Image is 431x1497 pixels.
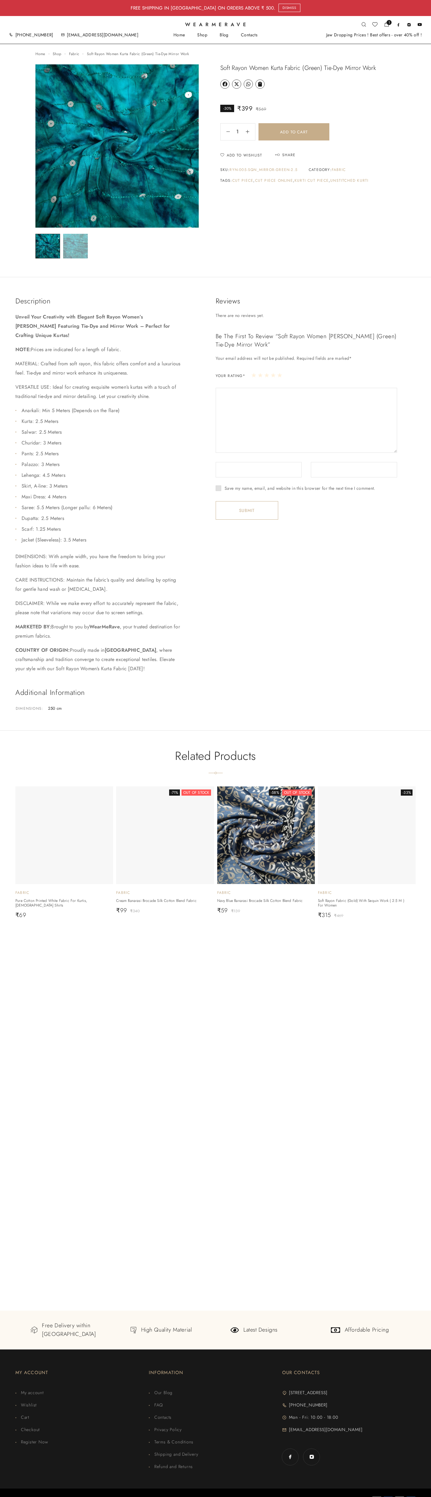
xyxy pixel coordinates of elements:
a: Shipping and Delivery [149,1451,282,1457]
input: Submit [216,501,278,520]
a: Contacts [235,32,264,38]
a: 4 [271,373,277,377]
span: [STREET_ADDRESS] [287,1389,327,1396]
p: Prices are indicated for a length of fabric. [15,345,182,354]
a: Fabric [15,890,29,895]
a: Home [167,32,191,38]
span: Mon - Fri: 10:00 - 18:00 [287,1414,338,1420]
li: Maxi Dress: 4 Meters [22,492,182,501]
span: 469 [334,913,344,919]
a: Fabric [116,890,130,895]
span: ₹ [237,104,241,113]
span: Out of stock [282,789,312,796]
a: [EMAIL_ADDRESS][DOMAIN_NAME] [282,1426,416,1433]
span: -33% [401,789,413,796]
span: ₹ [256,106,258,112]
a: Refund and Returns [149,1463,282,1470]
p: DIMENSIONS: With ample width, you have the freedom to bring your fashion ideas to life with ease. [15,552,182,570]
a: Our Blog [149,1389,282,1396]
span: ₹ [231,908,234,914]
span: 569 [256,106,266,112]
span: FAQ [153,1402,163,1408]
a: Shop [53,51,61,57]
a: cut piece [232,178,254,183]
p: There are no reviews yet. [216,312,397,318]
label: Save my name, email, and website in this browser for the next time I comment. [225,485,375,491]
span: Shipping and Delivery [153,1451,198,1457]
a: [PHONE_NUMBER] [282,1402,416,1408]
a: FAQ [149,1402,282,1408]
li: Jacket (Sleeveless): 3.5 Meters [22,535,182,545]
a: Contacts [149,1414,282,1420]
span: ₹ [334,913,336,919]
th: Dimensions [15,705,48,712]
a: Fabric [69,51,79,57]
a: Register Now [15,1439,149,1445]
a: Dismiss [279,4,300,12]
div: High Quality Material [141,1326,192,1334]
p: Proudly made in , where craftsmanship and tradition converge to create exceptional textiles. Elev... [15,646,182,673]
p: CARE INSTRUCTIONS: Maintain the fabric’s quality and detailing by opting for gentle hand wash or ... [15,575,182,594]
span: Privacy Policy [153,1426,182,1433]
strong: [GEOGRAPHIC_DATA] [105,647,156,654]
span: 399 [237,104,253,113]
a: Terms & Conditions [149,1439,282,1445]
a: 1 [251,373,258,377]
li: Skirt, A-line: 3 Meters [22,481,182,491]
span: ₹ [217,906,221,915]
span: Checkout [19,1426,40,1433]
span: Contacts [153,1414,172,1420]
span: ₹ [130,908,132,914]
span: -58% [269,789,281,796]
a: Cream Banarasi Brocade Silk Cotton Blend Fabric [116,899,205,903]
a: Navy Blue Banarasi Brocade Silk Cotton Blend Fabric [217,899,306,903]
a: Fabric [332,167,346,172]
span: [EMAIL_ADDRESS][DOMAIN_NAME] [287,1426,362,1433]
span: -71% [169,789,180,796]
span: Category: [309,167,346,172]
p: MY ACCOUNT [15,1368,48,1377]
span: 315 [318,911,331,919]
span: RYN-005-SQN_MIRROR-Green-2.5 [230,167,298,172]
span: Tags: , , , [220,178,369,183]
li: Saree: 5.5 Meters (Longer pallu: 6 Meters) [22,503,182,512]
a: [EMAIL_ADDRESS][DOMAIN_NAME] [67,32,138,38]
span: SKU: [220,167,298,172]
div: Latest Designs [243,1326,278,1334]
img: Soft Rayon Women Kurta Fabric (Green) Tie-Dye Mirror Work [63,234,88,258]
button: Add to cart [258,123,329,140]
a: 3 [264,373,271,377]
p: DISCLAIMER: While we make every effort to accurately represent the fabric, please note that varia... [15,599,182,617]
a: 2 [258,373,264,377]
td: 250 cm [48,705,71,712]
a: Pure Cotton Printed White Fabric for Kurtis, [DEMOGRAPHIC_DATA] Shirts [15,899,104,908]
span: 69 [15,911,26,919]
div: Free Delivery within [GEOGRAPHIC_DATA] [42,1321,100,1339]
span: ₹ [318,911,322,919]
a: Wishlist [15,1402,149,1408]
a: cut piece online [255,178,293,183]
span: [PHONE_NUMBER] [287,1402,327,1408]
a: Cart [15,1414,149,1420]
li: Salwar: 2.5 Meters [22,428,182,437]
span: Terms & Conditions [153,1439,193,1445]
li: Dupatta: 2.5 Meters [22,514,182,523]
img: WhatsApp Image 2023-12-04 at 16.31.20 (2) [35,64,199,228]
li: Kurta: 2.5 Meters [22,417,182,426]
a: kurti cut piece [295,178,329,183]
li: Palazzo: 3 Meters [22,460,182,469]
span: -30% [220,105,234,112]
a: unstitched kurti [330,178,368,183]
span: 59 [217,906,228,915]
a: Privacy Policy [149,1426,282,1433]
a: 1 [384,22,389,29]
span: Required fields are marked [297,355,352,361]
h1: Soft Rayon Women Kurta Fabric (Green) Tie-Dye Mirror Work [220,64,396,72]
a: My account [15,1389,149,1396]
li: Lehenga: 4.5 Meters [22,471,182,480]
p: OUR CONTACTS [282,1368,320,1377]
div: Affordable Pricing [345,1326,389,1334]
strong: COUNTRY OF ORIGIN: [15,647,70,654]
div: Related products [15,749,416,763]
li: Soft Rayon Women Kurta Fabric (Green) Tie-Dye Mirror Work [87,51,189,57]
